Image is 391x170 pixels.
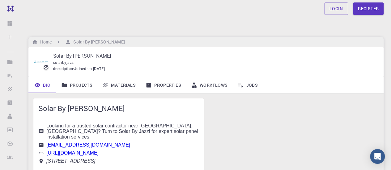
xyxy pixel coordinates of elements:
h6: Solar By [PERSON_NAME] [71,39,125,45]
span: Solar By [PERSON_NAME] [38,103,199,113]
div: Open Intercom Messenger [370,149,385,164]
a: Login [324,2,348,15]
a: Projects [56,77,97,93]
a: [EMAIL_ADDRESS][DOMAIN_NAME] [46,142,130,147]
span: solarbyjazzi [53,60,75,65]
a: [URL][DOMAIN_NAME] [46,150,99,155]
a: Jobs [232,77,263,93]
a: Materials [97,77,141,93]
span: Joined on [DATE] [74,66,105,72]
a: Properties [141,77,186,93]
address: [STREET_ADDRESS] [46,158,95,164]
a: Bio [28,77,56,93]
a: Register [353,2,384,15]
p: Solar By [PERSON_NAME] [53,52,374,60]
h6: Home [38,39,52,45]
a: Workflows [186,77,233,93]
div: Looking for a trusted solar contractor near [GEOGRAPHIC_DATA], [GEOGRAPHIC_DATA]? Turn to Solar B... [46,123,199,140]
span: description : [53,66,74,72]
nav: breadcrumb [31,39,126,45]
